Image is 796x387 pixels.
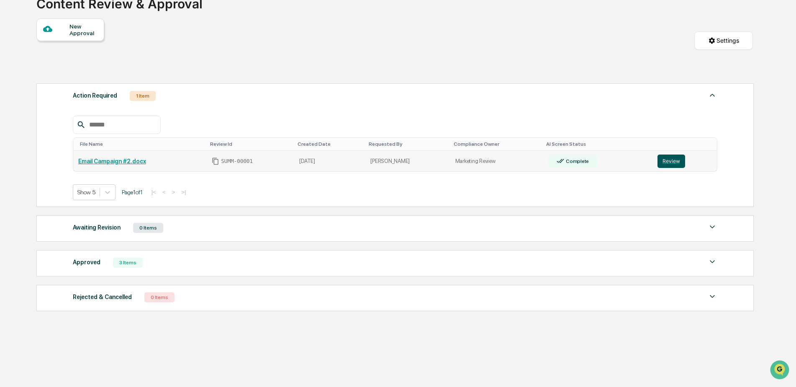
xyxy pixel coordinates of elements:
a: 🖐️Preclearance [5,102,57,117]
div: Toggle SortBy [659,141,714,147]
div: Toggle SortBy [546,141,649,147]
button: < [160,188,168,196]
span: Preclearance [17,106,54,114]
div: Toggle SortBy [298,141,362,147]
a: 🗄️Attestations [57,102,107,117]
div: Toggle SortBy [210,141,291,147]
div: New Approval [69,23,98,36]
span: Attestations [69,106,104,114]
img: caret [707,257,717,267]
div: Complete [564,158,589,164]
div: Approved [73,257,100,268]
a: 🔎Data Lookup [5,118,56,133]
iframe: Open customer support [769,359,792,382]
span: Data Lookup [17,121,53,130]
a: Review [657,155,712,168]
img: caret [707,222,717,232]
div: Toggle SortBy [80,141,204,147]
div: 🗄️ [61,106,67,113]
button: |< [149,188,159,196]
div: Awaiting Revision [73,222,121,233]
div: 0 Items [133,223,163,233]
div: Action Required [73,90,117,101]
div: We're available if you need us! [28,72,106,79]
img: caret [707,292,717,302]
div: 3 Items [113,258,143,268]
span: Pylon [83,142,101,148]
div: 🖐️ [8,106,15,113]
img: caret [707,90,717,100]
img: 1746055101610-c473b297-6a78-478c-a979-82029cc54cd1 [8,64,23,79]
td: [PERSON_NAME] [365,151,450,171]
div: 1 Item [130,91,156,101]
div: Start new chat [28,64,137,72]
a: Email Campaign #2.docx [78,158,146,165]
button: Settings [694,31,753,50]
div: Rejected & Cancelled [73,292,132,302]
td: [DATE] [294,151,365,171]
td: Marketing Review [450,151,543,171]
div: Toggle SortBy [454,141,540,147]
span: Page 1 of 1 [122,189,143,196]
a: Powered byPylon [59,142,101,148]
button: > [169,188,178,196]
p: How can we help? [8,18,152,31]
div: 🔎 [8,122,15,129]
div: Toggle SortBy [369,141,447,147]
span: Copy Id [212,157,219,165]
button: Review [657,155,685,168]
div: 0 Items [144,292,175,302]
button: >| [179,188,188,196]
button: Start new chat [142,67,152,77]
span: SUMM-00001 [221,158,253,165]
